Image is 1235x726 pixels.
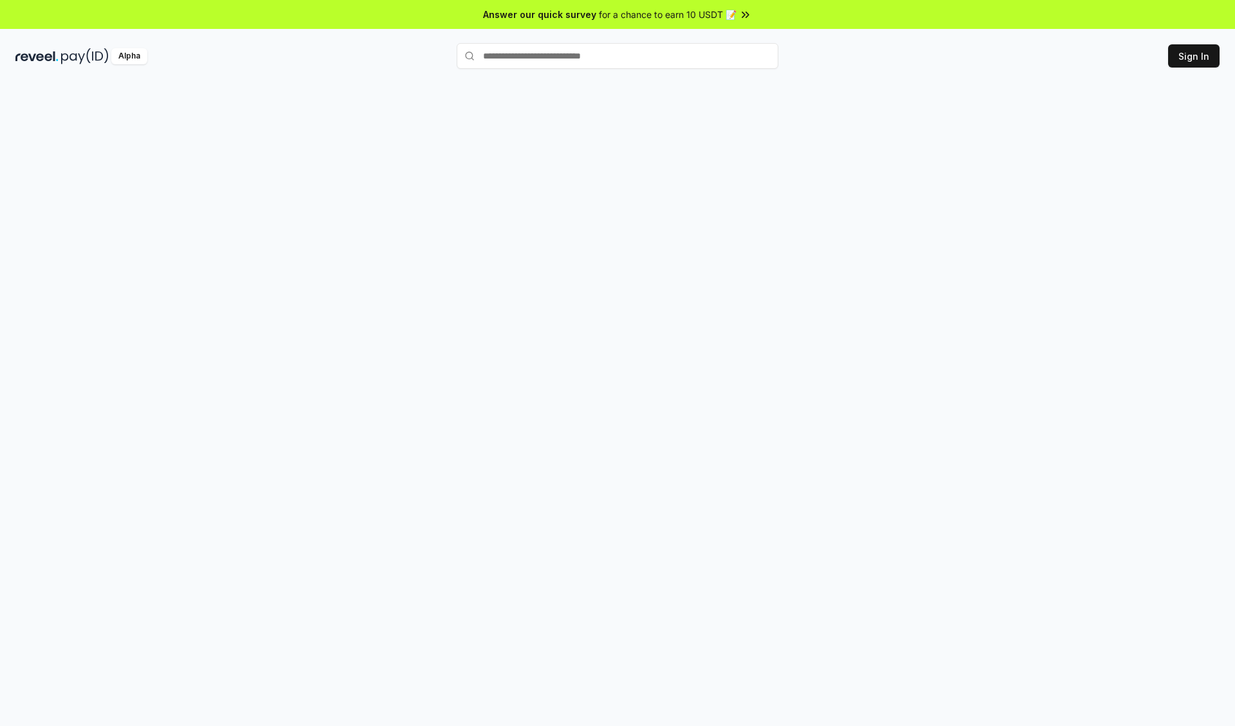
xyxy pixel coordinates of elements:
div: Alpha [111,48,147,64]
button: Sign In [1168,44,1220,68]
img: pay_id [61,48,109,64]
span: Answer our quick survey [483,8,596,21]
span: for a chance to earn 10 USDT 📝 [599,8,736,21]
img: reveel_dark [15,48,59,64]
